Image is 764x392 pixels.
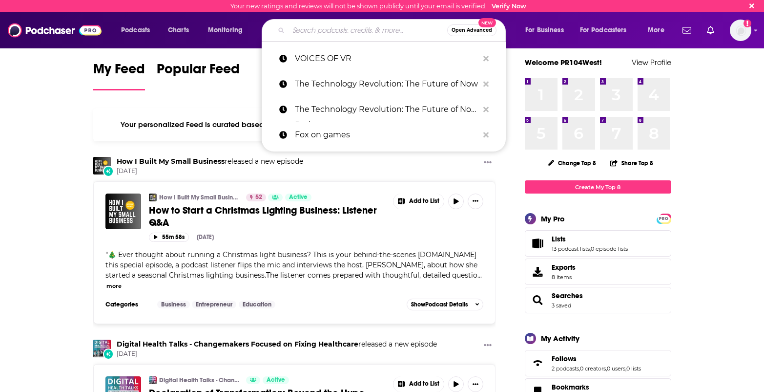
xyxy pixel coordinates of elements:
a: Charts [162,22,195,38]
img: Digital Health Talks - Changemakers Focused on Fixing Healthcare [93,340,111,357]
a: Searches [528,293,548,307]
span: Popular Feed [157,61,240,83]
a: Create My Top 8 [525,180,671,194]
button: Show More Button [480,340,496,352]
a: 13 podcast lists [552,245,590,252]
a: Lists [528,237,548,250]
a: How I Built My Small Business [159,194,240,201]
div: New Episode [103,348,114,359]
a: Show notifications dropdown [679,22,695,39]
a: The Technology Revolution: The Future of Now Podcast [262,97,506,122]
a: Welcome PR104West! [525,58,602,67]
span: For Podcasters [580,23,627,37]
p: The Technology Revolution: The Future of Now [295,71,478,97]
a: 0 creators [580,365,606,372]
div: Search podcasts, credits, & more... [271,19,515,42]
button: Show More Button [393,376,444,392]
span: Searches [525,287,671,313]
span: PRO [658,215,670,222]
a: 2 podcasts [552,365,579,372]
a: 3 saved [552,302,571,309]
span: How to Start a Christmas Lighting Business: Listener Q&A [149,204,377,229]
a: Verify Now [492,2,526,10]
span: Podcasts [121,23,150,37]
a: 0 lists [626,365,641,372]
p: Fox on games [295,122,478,148]
a: Business [157,301,190,308]
a: Education [239,301,275,308]
a: Follows [552,354,641,363]
a: Active [263,376,289,384]
button: open menu [518,22,576,38]
span: , [625,365,626,372]
span: [DATE] [117,167,303,175]
span: Exports [552,263,576,272]
button: Share Top 8 [610,153,654,173]
img: How I Built My Small Business [149,194,157,201]
a: VOICES OF VR [262,46,506,71]
a: How I Built My Small Business [117,157,225,166]
a: Fox on games [262,122,506,148]
button: Show More Button [468,376,483,392]
a: The Technology Revolution: The Future of Now [262,71,506,97]
div: Your new ratings and reviews will not be shown publicly until your email is verified. [230,2,526,10]
svg: Email not verified [743,20,751,27]
button: open menu [641,22,677,38]
button: more [106,282,122,290]
span: My Feed [93,61,145,83]
span: 8 items [552,274,576,281]
div: My Pro [541,214,565,223]
h3: released a new episode [117,157,303,166]
div: My Activity [541,334,579,343]
span: Bookmarks [552,383,589,392]
a: 0 users [607,365,625,372]
span: Add to List [409,197,439,205]
button: 55m 58s [149,233,189,242]
span: , [590,245,591,252]
img: Podchaser - Follow, Share and Rate Podcasts [8,21,102,40]
img: How to Start a Christmas Lighting Business: Listener Q&A [105,194,141,229]
span: Logged in as PR104West [730,20,751,41]
a: Active [285,194,311,201]
span: Active [289,193,308,202]
a: Entrepreneur [192,301,236,308]
span: More [648,23,664,37]
span: Monitoring [208,23,243,37]
h3: released a new episode [117,340,437,349]
span: Add to List [409,380,439,388]
span: Active [267,375,285,385]
span: , [606,365,607,372]
span: Follows [525,350,671,376]
span: " [105,250,477,280]
span: 52 [255,193,262,202]
a: View Profile [632,58,671,67]
span: Follows [552,354,577,363]
span: Open Advanced [452,28,492,33]
a: Searches [552,291,583,300]
a: PRO [658,215,670,222]
a: How I Built My Small Business [93,157,111,174]
span: New [478,18,496,27]
button: open menu [574,22,641,38]
a: How to Start a Christmas Lighting Business: Listener Q&A [149,204,386,229]
button: open menu [201,22,255,38]
a: 0 episode lists [591,245,628,252]
a: Digital Health Talks - Changemakers Focused on Fixing Healthcare [159,376,240,384]
span: [DATE] [117,350,437,358]
p: The Technology Revolution: The Future of Now Podcast [295,97,478,122]
button: ShowPodcast Details [407,299,484,310]
div: New Episode [103,166,114,176]
h3: Categories [105,301,149,308]
span: Show Podcast Details [411,301,468,308]
a: Popular Feed [157,61,240,90]
span: Lists [525,230,671,257]
button: Show More Button [393,194,444,209]
span: 🎄 Ever thought about running a Christmas light business? This is your behind-the-scenes [DOMAIN_N... [105,250,477,280]
span: ... [477,271,482,280]
img: Digital Health Talks - Changemakers Focused on Fixing Healthcare [149,376,157,384]
button: open menu [114,22,163,38]
a: Exports [525,259,671,285]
